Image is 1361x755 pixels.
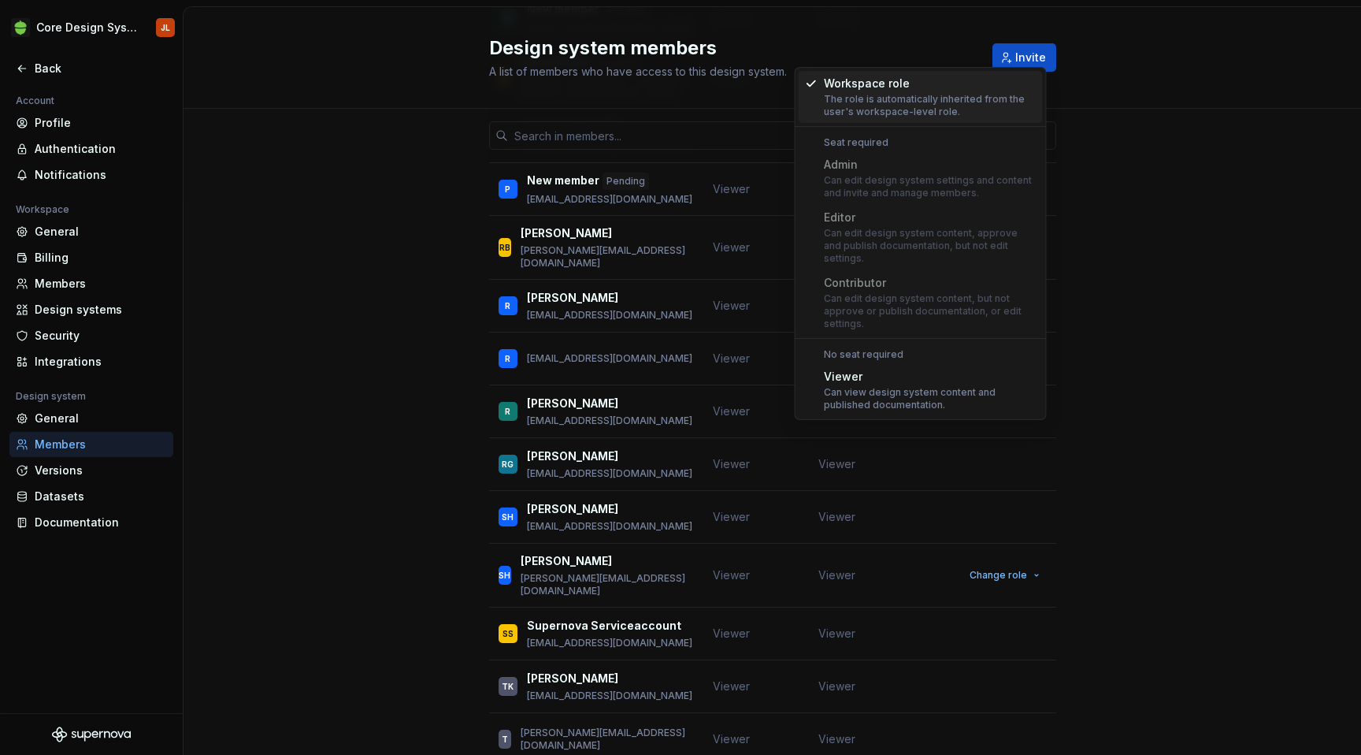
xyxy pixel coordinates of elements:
a: Billing [9,245,173,270]
span: Viewer [713,240,750,254]
div: Documentation [35,515,167,530]
div: Workspace [9,200,76,219]
p: [PERSON_NAME][EMAIL_ADDRESS][DOMAIN_NAME] [521,244,693,270]
div: Can edit design system content, but not approve or publish documentation, or edit settings. [824,292,1037,330]
p: Supernova Serviceaccount [527,618,681,634]
p: [EMAIL_ADDRESS][DOMAIN_NAME] [527,415,692,427]
p: [PERSON_NAME] [527,671,618,686]
span: Viewer [818,567,855,583]
span: Viewer [818,509,855,525]
button: Invite [992,43,1056,72]
div: Security [35,328,167,344]
a: Authentication [9,136,173,162]
a: Datasets [9,484,173,509]
div: The role is automatically inherited from the user's workspace-level role. [824,93,1037,118]
div: Contributor [824,275,1037,291]
div: R [505,351,510,366]
p: New member [527,173,599,190]
span: Viewer [713,182,750,195]
div: Can edit design system content, approve and publish documentation, but not edit settings. [824,227,1037,265]
div: Design systems [35,302,167,318]
div: Seat required [799,136,1043,149]
span: Viewer [818,679,855,694]
div: Workspace role [824,76,1037,91]
h2: Design system members [489,35,973,61]
p: [PERSON_NAME][EMAIL_ADDRESS][DOMAIN_NAME] [521,727,693,752]
div: Design system [9,387,92,406]
a: Members [9,271,173,296]
div: General [35,224,167,240]
div: R [505,404,510,419]
input: Search in members... [508,121,1056,150]
div: Suggestions [795,68,1046,126]
div: Editor [824,210,1037,225]
a: Back [9,56,173,81]
div: RG [502,456,514,472]
span: Viewer [713,457,750,470]
p: [PERSON_NAME] [527,396,618,411]
div: Authentication [35,141,167,157]
span: Viewer [713,510,750,523]
div: JL [161,21,170,34]
div: SH [502,509,514,525]
button: Change role [962,564,1047,586]
div: T [502,731,508,747]
span: Viewer [713,679,750,693]
a: Security [9,323,173,348]
div: Integrations [35,354,167,370]
div: Admin [824,157,1037,173]
a: General [9,406,173,431]
span: A list of members who have access to this design system. [489,65,787,78]
p: [PERSON_NAME] [527,290,618,306]
p: [PERSON_NAME][EMAIL_ADDRESS][DOMAIN_NAME] [521,572,693,597]
p: [PERSON_NAME] [521,553,612,569]
button: Core Design SystemJL [3,10,180,45]
a: Integrations [9,349,173,374]
div: Suggestions [795,127,1046,338]
div: Members [35,276,167,292]
div: Versions [35,463,167,478]
img: 236da360-d76e-47e8-bd69-d9ae43f958f1.png [11,18,30,37]
div: Members [35,437,167,452]
a: Notifications [9,162,173,188]
div: Can view design system content and published documentation. [824,386,1037,411]
div: Billing [35,250,167,266]
a: Profile [9,110,173,136]
p: [EMAIL_ADDRESS][DOMAIN_NAME] [527,352,692,365]
div: General [35,411,167,426]
div: SH [499,567,510,583]
div: Core Design System [36,20,137,35]
p: [PERSON_NAME] [527,501,618,517]
div: Account [9,91,61,110]
p: [EMAIL_ADDRESS][DOMAIN_NAME] [527,309,692,322]
span: Viewer [713,568,750,582]
p: [PERSON_NAME] [521,225,612,241]
a: Documentation [9,510,173,535]
p: [EMAIL_ADDRESS][DOMAIN_NAME] [527,193,692,206]
span: Viewer [713,732,750,746]
div: Datasets [35,489,167,504]
div: Profile [35,115,167,131]
a: General [9,219,173,244]
div: Suggestions [795,339,1046,419]
span: Viewer [713,351,750,365]
span: Viewer [713,299,750,312]
p: [EMAIL_ADDRESS][DOMAIN_NAME] [527,467,692,480]
a: Design systems [9,297,173,322]
span: Viewer [713,627,750,640]
span: Viewer [818,456,855,472]
p: [EMAIL_ADDRESS][DOMAIN_NAME] [527,637,692,649]
div: R [505,298,510,314]
div: Can edit design system settings and content and invite and manage members. [824,174,1037,199]
div: Notifications [35,167,167,183]
span: Viewer [713,404,750,418]
svg: Supernova Logo [52,727,131,742]
div: Viewer [824,369,1037,385]
a: Versions [9,458,173,483]
span: Change role [970,569,1027,582]
div: Back [35,61,167,76]
div: TK [502,679,514,694]
div: Pending [603,173,649,190]
div: No seat required [799,348,1043,361]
